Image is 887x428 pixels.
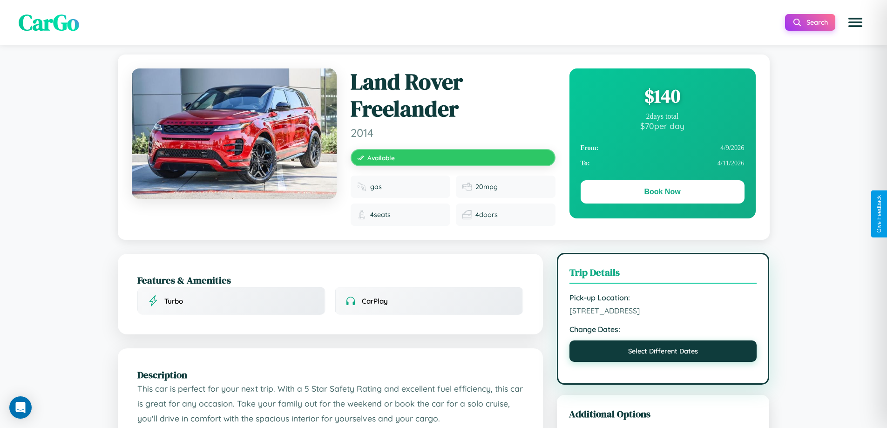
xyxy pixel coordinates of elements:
img: Land Rover Freelander 2014 [132,68,337,199]
span: 2014 [351,126,555,140]
p: This car is perfect for your next trip. With a 5 Star Safety Rating and excellent fuel efficiency... [137,381,523,426]
span: CarGo [19,7,79,38]
span: 20 mpg [475,183,498,191]
span: Available [367,154,395,162]
div: 4 / 9 / 2026 [581,140,745,156]
span: Search [806,18,828,27]
img: Fuel efficiency [462,182,472,191]
button: Book Now [581,180,745,204]
div: $ 140 [581,83,745,109]
h3: Trip Details [569,265,757,284]
h2: Features & Amenities [137,273,523,287]
img: Doors [462,210,472,219]
span: [STREET_ADDRESS] [569,306,757,315]
button: Search [785,14,835,31]
span: Turbo [164,297,183,306]
span: gas [370,183,382,191]
strong: Change Dates: [569,325,757,334]
div: 4 / 11 / 2026 [581,156,745,171]
span: 4 seats [370,211,391,219]
strong: Pick-up Location: [569,293,757,302]
img: Seats [357,210,366,219]
div: 2 days total [581,112,745,121]
h2: Description [137,368,523,381]
h3: Additional Options [569,407,758,421]
div: Give Feedback [876,195,882,233]
strong: To: [581,159,590,167]
h1: Land Rover Freelander [351,68,555,122]
button: Select Different Dates [569,340,757,362]
span: 4 doors [475,211,498,219]
img: Fuel type [357,182,366,191]
button: Open menu [842,9,868,35]
div: $ 70 per day [581,121,745,131]
span: CarPlay [362,297,388,306]
strong: From: [581,144,599,152]
div: Open Intercom Messenger [9,396,32,419]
